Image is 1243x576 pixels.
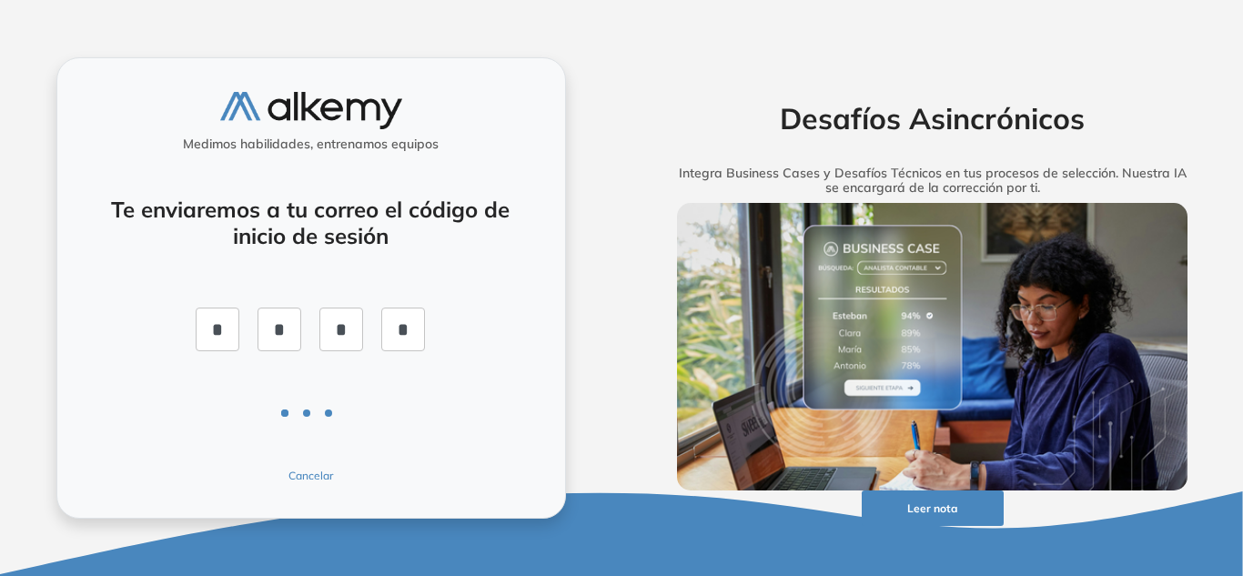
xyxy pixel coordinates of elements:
button: Cancelar [200,468,422,484]
button: Leer nota [862,490,1004,526]
img: img-more-info [677,203,1188,490]
div: Widget de chat [915,365,1243,576]
h4: Te enviaremos a tu correo el código de inicio de sesión [106,197,517,249]
img: logo-alkemy [220,92,402,129]
iframe: Chat Widget [915,365,1243,576]
h2: Desafíos Asincrónicos [649,101,1217,136]
h5: Integra Business Cases y Desafíos Técnicos en tus procesos de selección. Nuestra IA se encargará ... [649,166,1217,197]
h5: Medimos habilidades, entrenamos equipos [65,136,558,152]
